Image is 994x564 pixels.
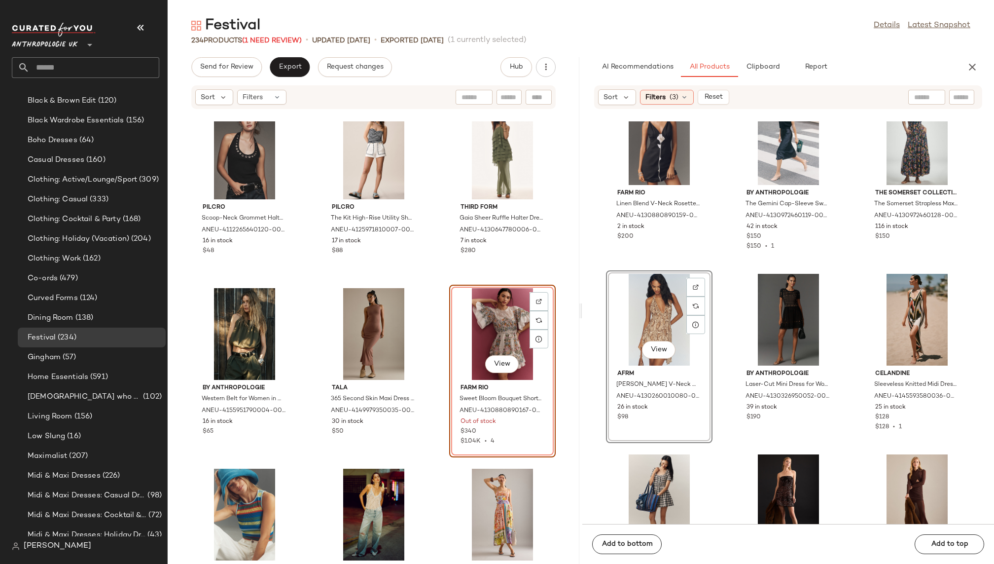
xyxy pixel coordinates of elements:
[745,392,829,401] span: ANEU-4130326950052-000-001
[601,540,652,548] span: Add to bottom
[693,303,699,309] img: svg%3e
[930,540,968,548] span: Add to top
[306,35,308,46] span: •
[28,293,78,304] span: Curved Forms
[915,534,984,554] button: Add to top
[908,20,970,32] a: Latest Snapshot
[191,36,302,46] div: Products
[746,370,830,378] span: By Anthropologie
[203,203,286,212] span: Pilcro
[460,226,543,235] span: ANEU-4130647780006-000-030
[202,395,285,404] span: Western Belt for Women in Gold, Leather, Size Large by Anthropologie
[536,317,542,323] img: svg%3e
[326,63,384,71] span: Request changes
[203,237,233,246] span: 16 in stock
[28,95,96,107] span: Black & Brown Edit
[331,214,415,223] span: The Kit High-Rise Utility Shorts: Whipstitch Edition for Women in White, Cotton/Elastane, Size 27...
[602,63,674,71] span: AI Recommendations
[200,63,253,71] span: Send for Review
[28,391,141,403] span: [DEMOGRAPHIC_DATA] who Lunch
[56,332,76,343] span: (234)
[374,35,377,46] span: •
[129,233,151,245] span: (204)
[28,273,58,284] span: Co-ords
[202,407,285,415] span: ANEU-4155951790004-000-070
[745,63,780,71] span: Clipboard
[746,223,778,231] span: 42 in stock
[28,510,146,521] span: Midi & Maxi Dresses: Cocktail & Party
[875,424,889,430] span: $128
[28,470,101,482] span: Midi & Maxi Dresses
[191,57,262,77] button: Send for Review
[145,529,162,541] span: (43)
[875,232,890,241] span: $150
[592,534,662,554] button: Add to bottom
[745,200,829,209] span: The Gemini Cap-Sleeve Sweater + Tank Dress Set for Women in Black, Polyester/Cotton/Elastane, Siz...
[73,312,94,324] span: (138)
[84,154,106,166] span: (160)
[28,253,81,264] span: Clothing: Work
[609,274,709,366] img: 4130260010080_015_b
[28,174,137,186] span: Clothing: Active/Lounge/Sport
[461,237,487,246] span: 7 in stock
[203,247,214,256] span: $48
[28,312,73,324] span: Dining Room
[448,35,527,46] span: (1 currently selected)
[124,115,144,126] span: (156)
[460,214,543,223] span: Gaia Sheer Ruffle Halter Dress for Women in Green, Polyester, Size Uk 8 by THIRD FORM at Anthropo...
[28,332,56,343] span: Festival
[332,237,361,246] span: 17 in stock
[12,542,20,550] img: svg%3e
[331,407,415,415] span: ANEU-4149979350035-000-871
[485,355,519,373] button: View
[191,16,260,36] div: Festival
[61,352,76,363] span: (57)
[12,34,78,51] span: Anthropologie UK
[746,403,777,412] span: 39 in stock
[195,288,294,380] img: 4155951790004_070_e14
[509,63,523,71] span: Hub
[460,395,543,404] span: Sweet Bloom Bouquet Short-Sleeve Mini Dress by Farm Rio, Women's Size: 2XS, Cotton at Anthropologie
[242,37,302,44] span: (1 Need Review)
[28,135,77,146] span: Boho Dresses
[745,212,829,221] span: ANEU-4130972460119-000-001
[453,288,552,380] img: 4130880890167_211_e
[874,20,900,32] a: Details
[331,226,415,235] span: ANEU-4125971810007-000-010
[202,214,285,223] span: Scoop-Neck Grommet Halter Top for Women in Black, Cotton/Elastane, Size XS by Pilcro at Anthropol...
[28,233,129,245] span: Clothing: Holiday (Vacation)
[96,95,117,107] span: (120)
[461,203,544,212] span: THIRD FORM
[670,92,678,103] span: (3)
[28,115,124,126] span: Black Wardrobe Essentials
[739,274,838,366] img: 4130326950052_001_b3
[617,232,634,241] span: $200
[874,212,958,221] span: ANEU-4130972460128-000-049
[874,392,958,401] span: ANEU-4145593580036-000-015
[381,36,444,46] p: Exported [DATE]
[332,417,363,426] span: 30 in stock
[278,63,301,71] span: Export
[332,427,344,436] span: $50
[101,470,120,482] span: (226)
[318,57,392,77] button: Request changes
[874,200,958,209] span: The Somerset Strapless Maxi Dress for Women, Viscose, Size 2XS by Anthropologie
[867,274,967,366] img: 4145593580036_015_b
[270,57,310,77] button: Export
[616,380,700,389] span: [PERSON_NAME] V-Neck Mini Dress for Women, Polyester/Viscose, Size Medium by AFRM at Anthropologie
[201,92,215,103] span: Sort
[28,372,88,383] span: Home Essentials
[145,490,162,501] span: (98)
[78,293,98,304] span: (124)
[616,212,700,221] span: ANEU-4130880890159-000-001
[121,214,141,225] span: (168)
[203,384,286,393] span: By Anthropologie
[28,352,61,363] span: Gingham
[889,424,899,430] span: •
[875,403,906,412] span: 25 in stock
[745,380,829,389] span: Laser-Cut Mini Dress for Women in Black, Rayon, Size Small by Anthropologie
[67,451,88,462] span: (207)
[650,346,667,354] span: View
[460,407,543,415] span: ANEU-4130880890167-000-211
[28,411,72,422] span: Living Room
